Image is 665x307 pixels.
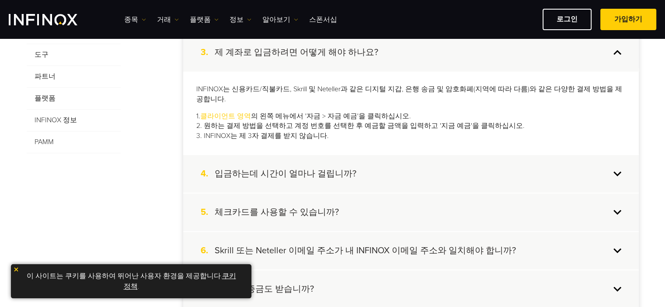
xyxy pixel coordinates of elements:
[262,14,298,25] a: 알아보기
[124,14,146,25] a: 종목
[196,111,626,141] p: 1. 의 왼쪽 메뉴에서 '자금 > 자금 예금'을 클릭하십시오. 2. 원하는 결제 방법을 선택하고 계정 번호를 선택한 후 예금할 금액을 입력하고 '지금 예금'을 클릭하십시오. ...
[27,66,121,88] span: 파트너
[201,245,215,256] span: 6.
[200,112,251,121] a: 클라이언트 영역
[600,9,656,30] a: 가입하기
[13,266,19,273] img: yellow close icon
[27,44,121,66] span: 도구
[9,14,98,25] a: INFINOX Logo
[215,245,516,256] h4: Skrill 또는 Neteller 이메일 주소가 내 INFINOX 이메일 주소와 일치해야 합니까?
[201,168,215,179] span: 4.
[543,9,592,30] a: 로그인
[215,168,356,179] h4: 입금하는데 시간이 얼마나 걸립니까?
[27,88,121,110] span: 플랫폼
[157,14,179,25] a: 거래
[201,47,215,58] span: 3.
[213,283,314,295] h4: 제3자 보증금도 받습니까?
[196,84,626,104] p: INFINOX는 신용카드/직불카드, Skrill 및 Neteller과 같은 디지털 지갑, 은행 송금 및 암호화폐(지역에 따라 다름)와 같은 다양한 결제 방법을 제공합니다.
[309,14,337,25] a: 스폰서십
[215,47,378,58] h4: 제 계좌로 입금하려면 어떻게 해야 하나요?
[230,14,251,25] a: 정보
[15,269,247,294] p: 이 사이트는 쿠키를 사용하여 뛰어난 사용자 환경을 제공합니다. .
[27,131,121,153] span: PAMM
[215,207,339,218] h4: 체크카드를 사용할 수 있습니까?
[27,110,121,131] span: INFINOX 정보
[201,207,215,218] span: 5.
[190,14,219,25] a: 플랫폼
